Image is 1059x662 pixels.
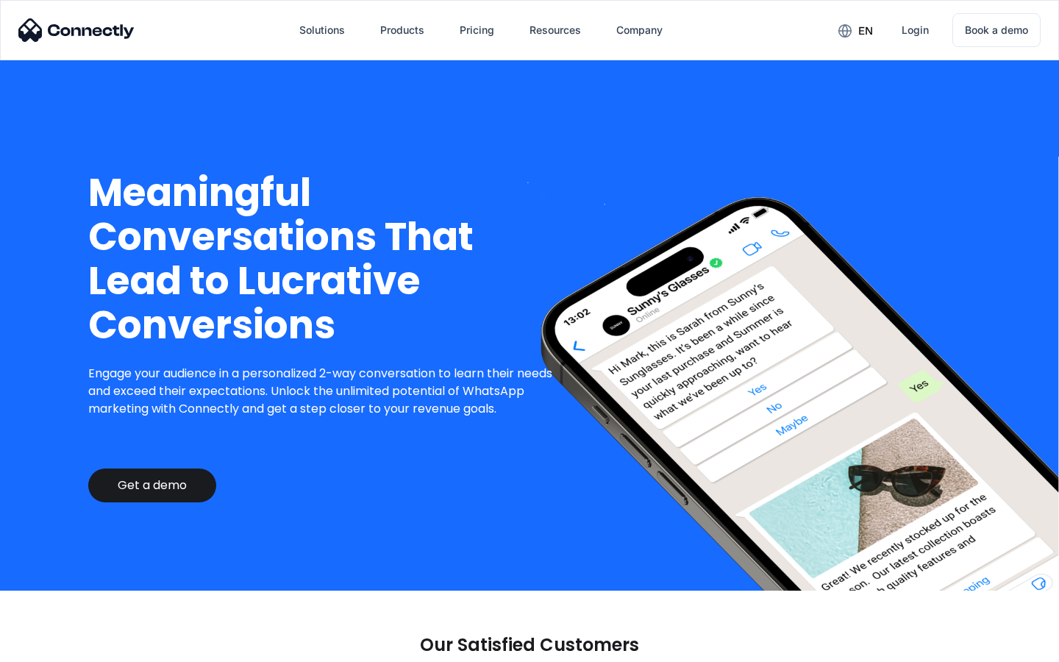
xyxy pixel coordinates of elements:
p: Engage your audience in a personalized 2-way conversation to learn their needs and exceed their e... [88,365,564,418]
ul: Language list [29,636,88,657]
p: Our Satisfied Customers [420,635,639,655]
a: Get a demo [88,469,216,502]
a: Login [890,13,941,48]
div: Pricing [460,20,494,40]
a: Book a demo [952,13,1041,47]
a: Pricing [448,13,506,48]
div: Company [616,20,663,40]
div: Solutions [299,20,345,40]
div: Resources [529,20,581,40]
h1: Meaningful Conversations That Lead to Lucrative Conversions [88,171,564,347]
div: Get a demo [118,478,187,493]
aside: Language selected: English [15,636,88,657]
div: en [858,21,873,41]
img: Connectly Logo [18,18,135,42]
div: Login [902,20,929,40]
div: Products [380,20,424,40]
